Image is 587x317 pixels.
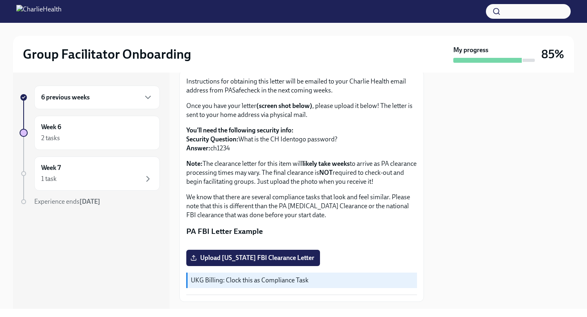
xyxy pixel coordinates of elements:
[541,47,564,62] h3: 85%
[186,226,417,237] p: PA FBI Letter Example
[23,46,191,62] h2: Group Facilitator Onboarding
[302,160,350,167] strong: likely take weeks
[41,93,90,102] h6: 6 previous weeks
[186,135,238,143] strong: Security Question:
[186,126,293,134] strong: You'll need the following security info:
[20,116,160,150] a: Week 62 tasks
[186,193,417,220] p: We know that there are several compliance tasks that look and feel similar. Please note that this...
[186,250,320,266] label: Upload [US_STATE] FBI Clearance Letter
[34,198,100,205] span: Experience ends
[453,46,488,55] strong: My progress
[186,144,210,152] strong: Answer:
[41,123,61,132] h6: Week 6
[186,160,203,167] strong: Note:
[319,169,333,176] strong: NOT
[41,174,57,183] div: 1 task
[20,156,160,191] a: Week 71 task
[186,159,417,186] p: The clearance letter for this item will to arrive as PA clearance processing times may vary. The ...
[186,101,417,119] p: Once you have your letter , please upload it below! The letter is sent to your home address via p...
[191,276,414,285] p: UKG Billing: Clock this as Compliance Task
[41,163,61,172] h6: Week 7
[34,86,160,109] div: 6 previous weeks
[41,134,60,143] div: 2 tasks
[79,198,100,205] strong: [DATE]
[186,126,417,153] p: What is the CH Identogo password? ch1234
[16,5,62,18] img: CharlieHealth
[256,102,312,110] strong: (screen shot below)
[186,77,417,95] p: Instructions for obtaining this letter will be emailed to your Charlie Health email address from ...
[192,254,314,262] span: Upload [US_STATE] FBI Clearance Letter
